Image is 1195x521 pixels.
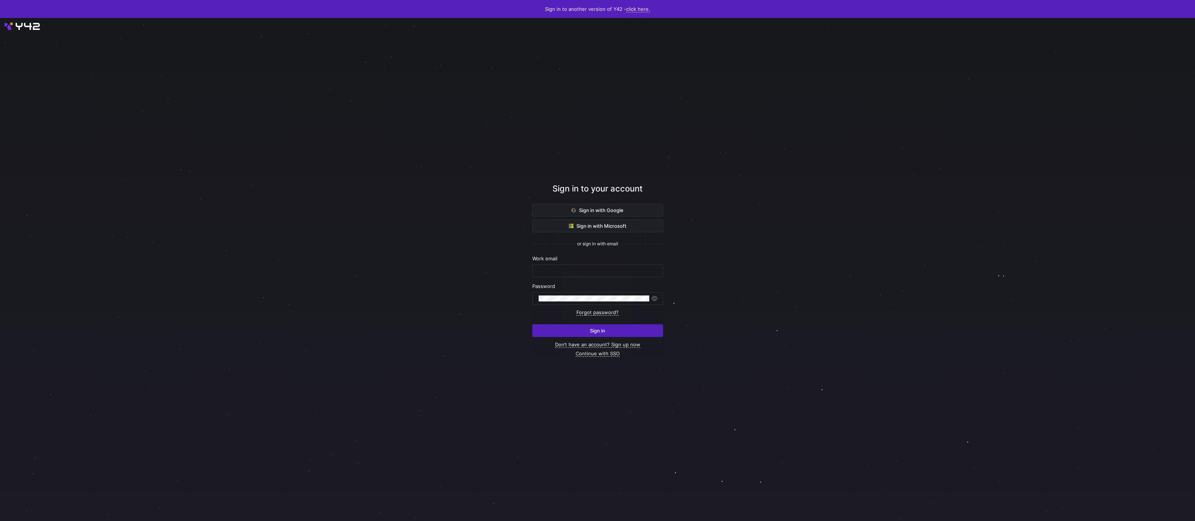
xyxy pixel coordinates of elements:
[626,6,650,12] a: click here.
[532,283,555,289] span: Password
[532,324,663,337] button: Sign in
[532,255,557,261] span: Work email
[576,309,619,316] a: Forgot password?
[532,220,663,232] button: Sign in with Microsoft
[572,207,623,213] span: Sign in with Google
[532,204,663,217] button: Sign in with Google
[577,241,618,246] span: or sign in with email
[532,183,663,204] div: Sign in to your account
[576,350,620,357] a: Continue with SSO
[555,341,640,348] a: Don’t have an account? Sign up now
[590,328,605,334] span: Sign in
[569,223,626,229] span: Sign in with Microsoft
